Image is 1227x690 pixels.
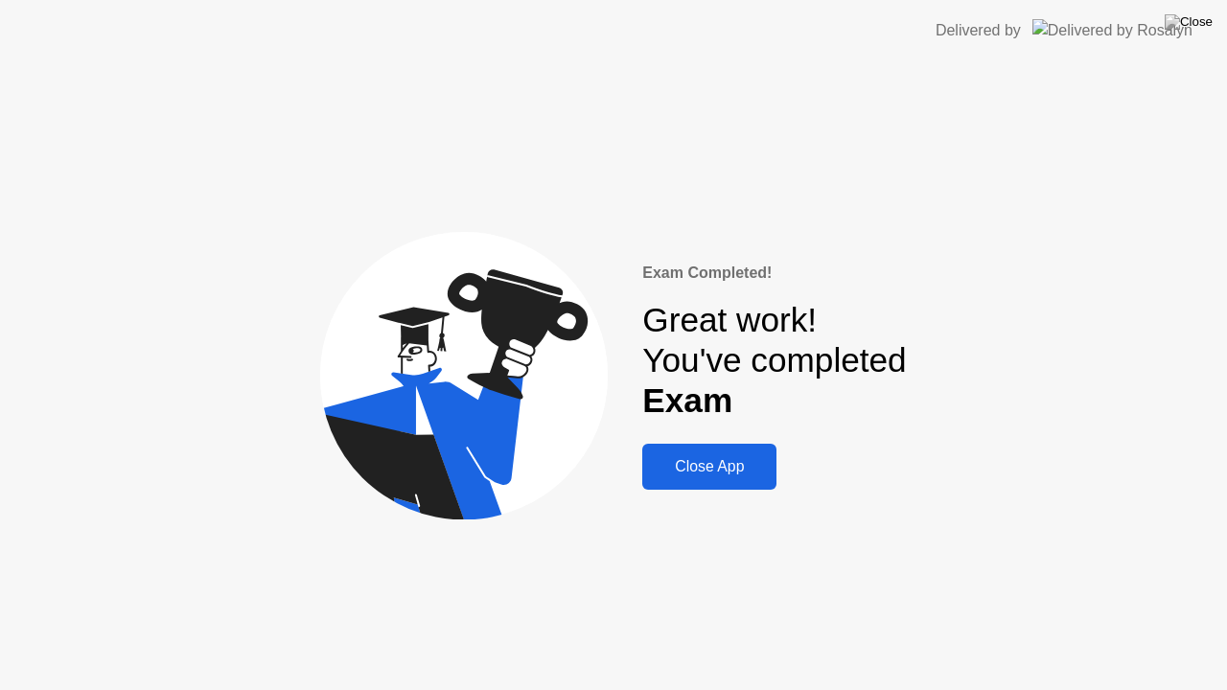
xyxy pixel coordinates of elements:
[1165,14,1213,30] img: Close
[1032,19,1192,41] img: Delivered by Rosalyn
[936,19,1021,42] div: Delivered by
[648,458,771,475] div: Close App
[642,300,906,422] div: Great work! You've completed
[642,381,732,419] b: Exam
[642,444,776,490] button: Close App
[642,262,906,285] div: Exam Completed!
